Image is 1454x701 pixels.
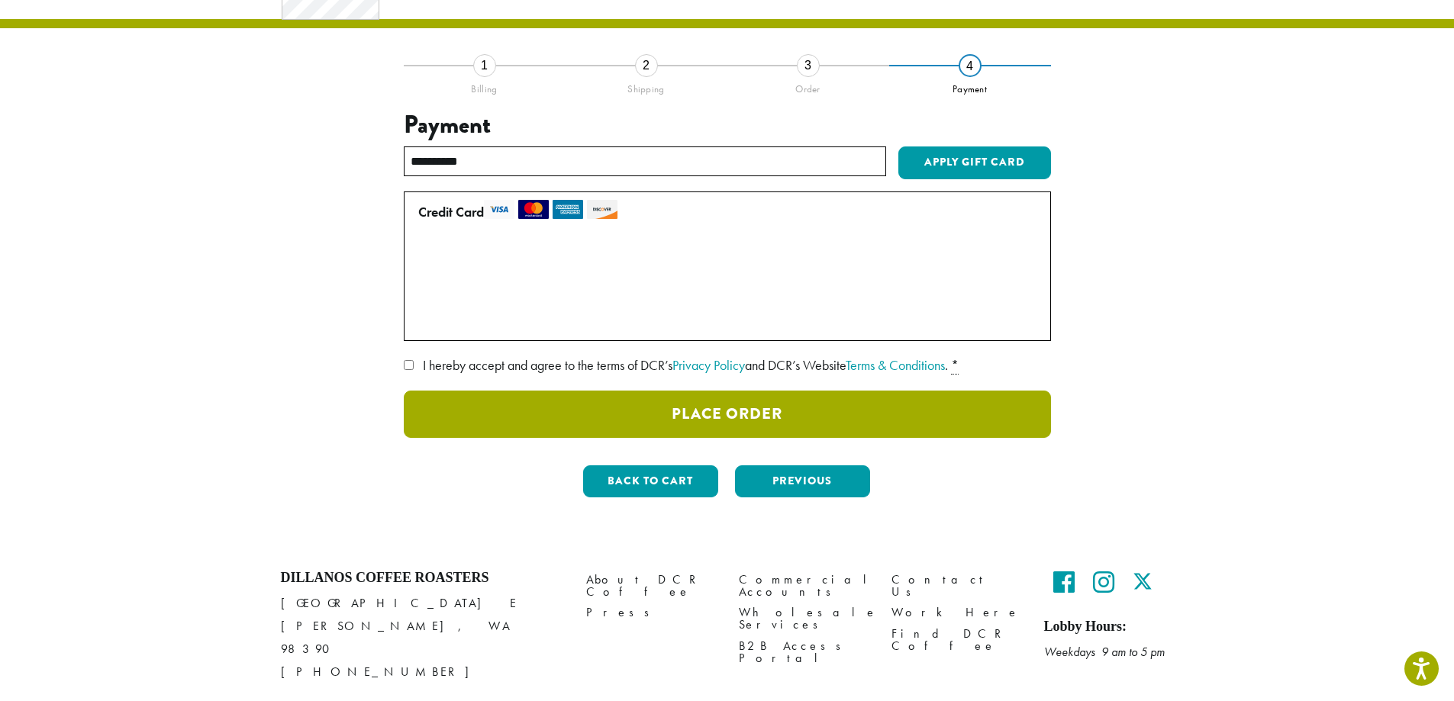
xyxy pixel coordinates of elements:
[727,77,889,95] div: Order
[404,111,1051,140] h3: Payment
[586,570,716,603] a: About DCR Coffee
[281,570,563,587] h4: Dillanos Coffee Roasters
[404,360,414,370] input: I hereby accept and agree to the terms of DCR’sPrivacy Policyand DCR’s WebsiteTerms & Conditions. *
[484,200,514,219] img: visa
[889,77,1051,95] div: Payment
[566,77,727,95] div: Shipping
[739,603,869,635] a: Wholesale Services
[739,635,869,668] a: B2B Access Portal
[586,603,716,623] a: Press
[735,465,870,497] button: Previous
[891,603,1021,623] a: Work Here
[423,356,948,374] span: I hereby accept and agree to the terms of DCR’s and DCR’s Website .
[418,200,1030,224] label: Credit Card
[404,77,566,95] div: Billing
[587,200,617,219] img: discover
[846,356,945,374] a: Terms & Conditions
[553,200,583,219] img: amex
[959,54,982,77] div: 4
[1044,644,1165,660] em: Weekdays 9 am to 5 pm
[739,570,869,603] a: Commercial Accounts
[635,54,658,77] div: 2
[672,356,745,374] a: Privacy Policy
[891,570,1021,603] a: Contact Us
[898,146,1051,180] button: Apply Gift Card
[583,465,718,497] button: Back to cart
[404,391,1051,438] button: Place Order
[281,592,563,683] p: [GEOGRAPHIC_DATA] E [PERSON_NAME], WA 98390 [PHONE_NUMBER]
[797,54,820,77] div: 3
[1044,619,1174,635] h5: Lobby Hours:
[473,54,496,77] div: 1
[518,200,549,219] img: mastercard
[951,356,959,375] abbr: required
[891,623,1021,656] a: Find DCR Coffee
